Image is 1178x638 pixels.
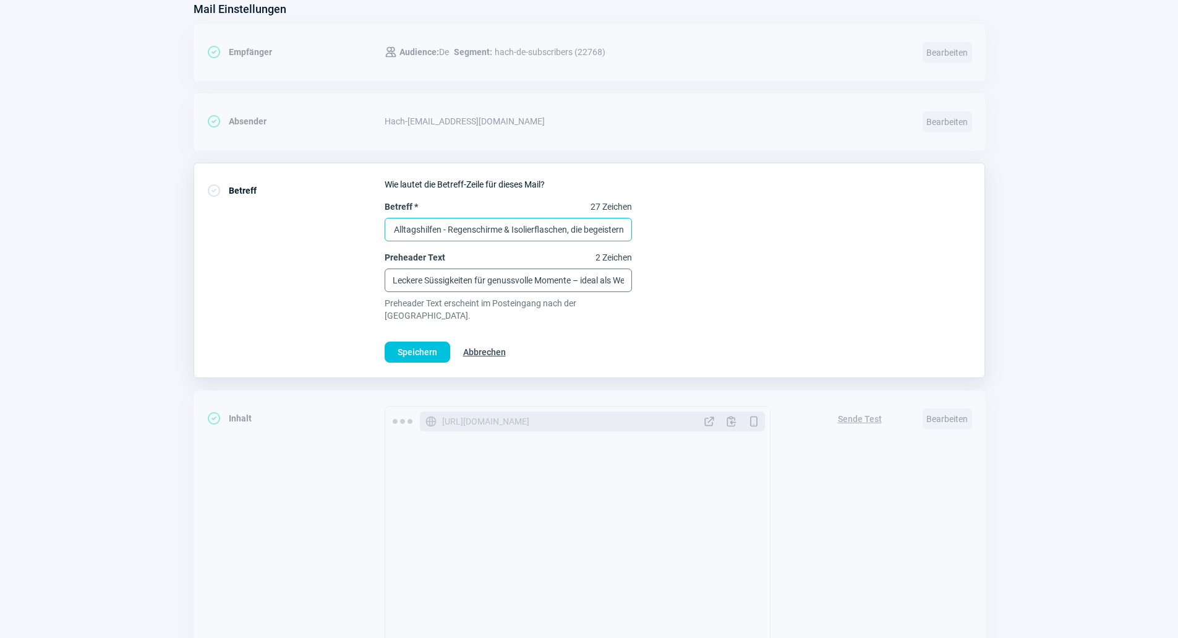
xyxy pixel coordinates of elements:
button: Abbrechen [450,342,519,363]
span: Sende Test [838,409,882,429]
div: hach-de-subscribers (22768) [385,40,605,64]
div: Inhalt [207,406,385,431]
span: Bearbeiten [923,408,972,429]
input: Preheader Text2 Zeichen [385,269,632,292]
span: Bearbeiten [923,42,972,63]
button: Speichern [385,342,450,363]
span: Preheader Text erscheint im Posteingang nach der [GEOGRAPHIC_DATA]. [385,297,632,322]
span: Segment: [454,45,492,59]
span: 27 Zeichen [591,200,632,213]
span: 2 Zeichen [595,251,632,264]
div: Betreff [207,178,385,203]
span: Abbrechen [463,342,506,362]
div: Empfänger [207,40,385,64]
div: Wie lautet die Betreff-Zeile für dieses Mail? [385,178,972,191]
span: Speichern [398,342,437,362]
span: Bearbeiten [923,111,972,132]
input: Betreff *27 Zeichen [385,218,632,241]
span: Betreff * [385,200,418,213]
span: Audience: [399,47,439,57]
button: Sende Test [825,406,895,429]
span: [URL][DOMAIN_NAME] [442,415,529,428]
div: Absender [207,109,385,134]
div: Hach - [EMAIL_ADDRESS][DOMAIN_NAME] [385,109,908,134]
span: De [399,45,449,59]
span: Preheader Text [385,251,445,264]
